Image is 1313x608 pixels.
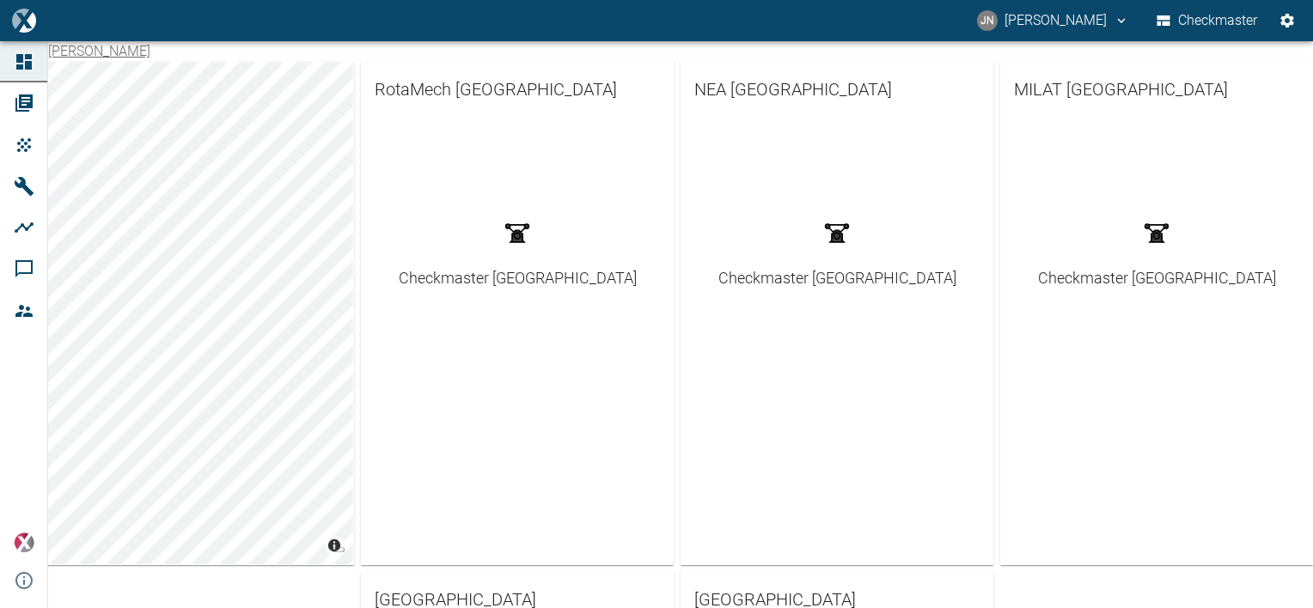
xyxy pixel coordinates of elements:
[399,266,637,289] div: Checkmaster [GEOGRAPHIC_DATA]
[718,210,956,289] a: Checkmaster [GEOGRAPHIC_DATA]
[1272,5,1303,36] button: Settings
[41,62,353,564] canvas: Map
[1000,62,1313,117] a: MILAT [GEOGRAPHIC_DATA]
[1153,5,1261,36] button: Checkmaster
[12,9,35,32] img: logo
[718,266,956,289] div: Checkmaster [GEOGRAPHIC_DATA]
[681,62,993,117] a: NEA [GEOGRAPHIC_DATA]
[974,5,1132,36] button: jayan.nair@neuman-esser.ae
[48,43,150,59] a: [PERSON_NAME]
[1038,266,1276,289] div: Checkmaster [GEOGRAPHIC_DATA]
[1038,210,1276,289] a: Checkmaster [GEOGRAPHIC_DATA]
[361,62,674,117] a: RotaMech [GEOGRAPHIC_DATA]
[694,76,980,103] span: NEA [GEOGRAPHIC_DATA]
[14,532,34,553] img: Xplore Logo
[399,210,637,289] a: Checkmaster [GEOGRAPHIC_DATA]
[48,41,150,62] nav: breadcrumb
[977,10,998,31] div: JN
[375,76,660,103] span: RotaMech [GEOGRAPHIC_DATA]
[1014,76,1299,103] span: MILAT [GEOGRAPHIC_DATA]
